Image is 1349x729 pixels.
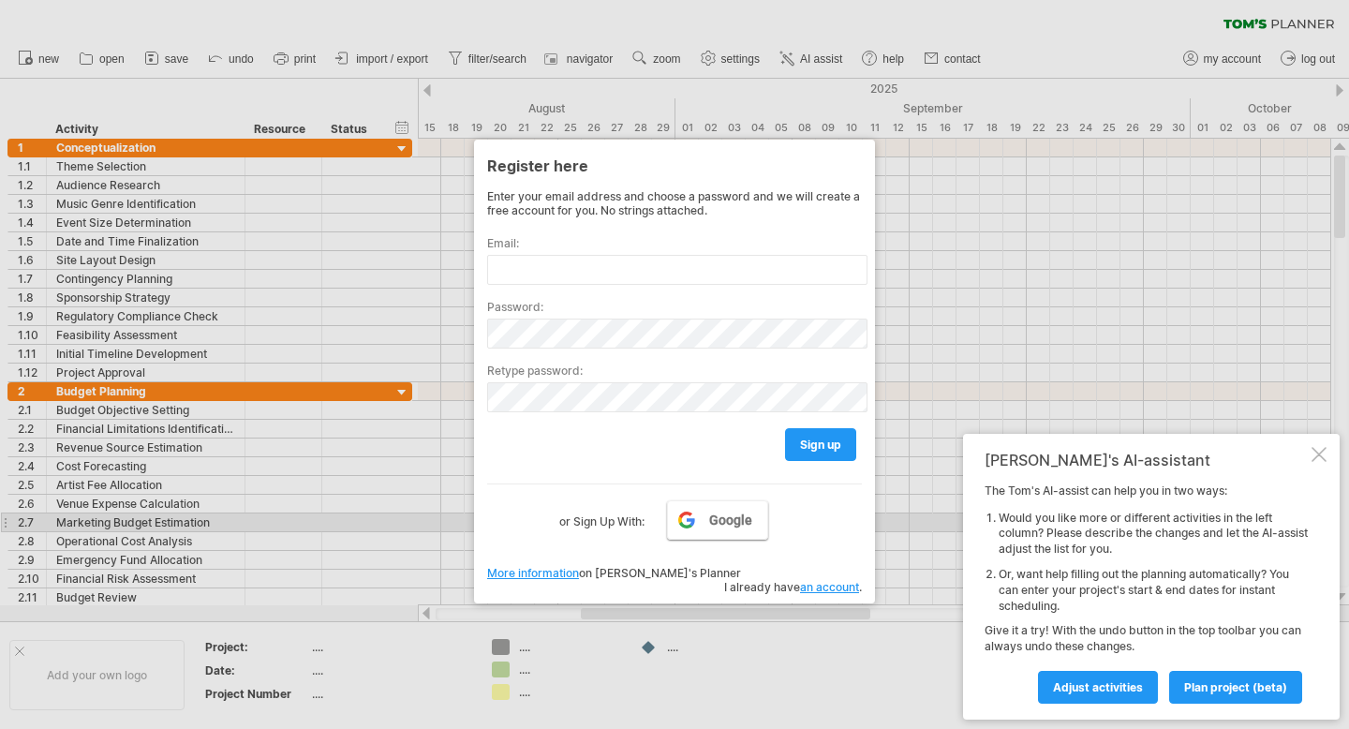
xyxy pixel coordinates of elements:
div: Register here [487,148,862,182]
a: plan project (beta) [1169,671,1302,704]
label: Password: [487,300,862,314]
a: More information [487,566,579,580]
li: Or, want help filling out the planning automatically? You can enter your project's start & end da... [999,567,1308,614]
span: Google [709,513,752,528]
a: Google [667,500,768,540]
a: sign up [785,428,856,461]
a: Adjust activities [1038,671,1158,704]
a: an account [800,580,859,594]
span: on [PERSON_NAME]'s Planner [487,566,741,580]
div: [PERSON_NAME]'s AI-assistant [985,451,1308,469]
div: The Tom's AI-assist can help you in two ways: Give it a try! With the undo button in the top tool... [985,484,1308,703]
div: Enter your email address and choose a password and we will create a free account for you. No stri... [487,189,862,217]
label: Email: [487,236,862,250]
span: sign up [800,438,841,452]
label: Retype password: [487,364,862,378]
span: plan project (beta) [1184,680,1287,694]
label: or Sign Up With: [559,500,645,532]
li: Would you like more or different activities in the left column? Please describe the changes and l... [999,511,1308,558]
span: Adjust activities [1053,680,1143,694]
span: I already have . [724,580,862,594]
